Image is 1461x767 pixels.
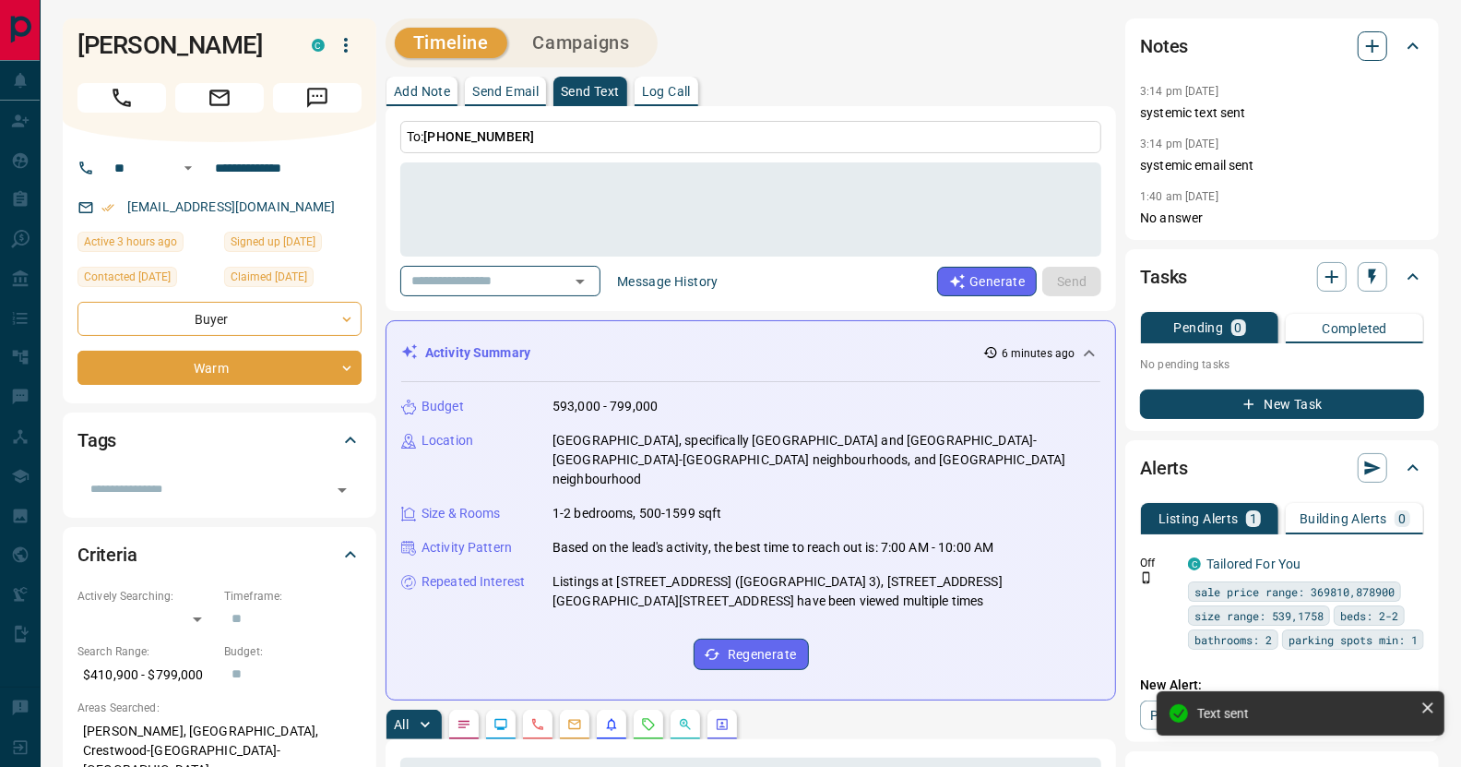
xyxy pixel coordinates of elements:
[1174,321,1224,334] p: Pending
[1140,555,1177,571] p: Off
[77,533,362,577] div: Criteria
[1140,446,1424,490] div: Alerts
[552,538,993,557] p: Based on the lead's activity, the best time to reach out is: 7:00 AM - 10:00 AM
[567,269,593,294] button: Open
[1140,31,1188,61] h2: Notes
[77,232,215,258] div: Mon Aug 18 2025
[1194,582,1395,601] span: sale price range: 369810,878900
[1250,512,1257,525] p: 1
[1140,262,1187,292] h2: Tasks
[77,643,215,660] p: Search Range:
[77,700,362,716] p: Areas Searched:
[1140,389,1424,419] button: New Task
[1140,103,1424,123] p: systemic text sent
[422,572,525,592] p: Repeated Interest
[606,267,730,296] button: Message History
[84,268,171,286] span: Contacted [DATE]
[175,83,264,113] span: Email
[1140,190,1218,203] p: 1:40 am [DATE]
[1235,321,1242,334] p: 0
[224,267,362,293] div: Fri Aug 15 2025
[552,504,722,523] p: 1-2 bedrooms, 500-1599 sqft
[552,431,1100,489] p: [GEOGRAPHIC_DATA], specifically [GEOGRAPHIC_DATA] and [GEOGRAPHIC_DATA]-[GEOGRAPHIC_DATA]-[GEOGRA...
[1340,606,1398,625] span: beds: 2-2
[1140,24,1424,68] div: Notes
[457,717,471,732] svg: Notes
[77,83,166,113] span: Call
[1140,571,1153,584] svg: Push Notification Only
[1194,606,1324,625] span: size range: 539,1758
[312,39,325,52] div: condos.ca
[1140,701,1235,730] a: Property
[561,85,620,98] p: Send Text
[678,717,693,732] svg: Opportunities
[1158,512,1239,525] p: Listing Alerts
[642,85,691,98] p: Log Call
[77,588,215,605] p: Actively Searching:
[472,85,539,98] p: Send Email
[77,418,362,462] div: Tags
[1140,351,1424,378] p: No pending tasks
[77,30,284,60] h1: [PERSON_NAME]
[515,28,648,58] button: Campaigns
[1140,138,1218,150] p: 3:14 pm [DATE]
[231,233,315,251] span: Signed up [DATE]
[1140,156,1424,175] p: systemic email sent
[395,28,507,58] button: Timeline
[567,717,582,732] svg: Emails
[1140,255,1424,299] div: Tasks
[937,267,1037,296] button: Generate
[552,397,658,416] p: 593,000 - 799,000
[715,717,730,732] svg: Agent Actions
[1140,209,1424,228] p: No answer
[329,477,355,503] button: Open
[1289,630,1418,649] span: parking spots min: 1
[101,201,114,214] svg: Email Verified
[273,83,362,113] span: Message
[1188,557,1201,570] div: condos.ca
[177,157,199,179] button: Open
[77,351,362,385] div: Warm
[1140,85,1218,98] p: 3:14 pm [DATE]
[394,718,409,731] p: All
[77,425,116,455] h2: Tags
[530,717,545,732] svg: Calls
[423,129,534,144] span: [PHONE_NUMBER]
[1140,453,1188,483] h2: Alerts
[604,717,619,732] svg: Listing Alerts
[394,85,450,98] p: Add Note
[224,232,362,258] div: Fri Aug 15 2025
[694,639,809,670] button: Regenerate
[77,660,215,690] p: $410,900 - $799,000
[1206,557,1301,571] a: Tailored For You
[422,431,473,450] p: Location
[401,336,1100,370] div: Activity Summary6 minutes ago
[552,572,1100,611] p: Listings at [STREET_ADDRESS] ([GEOGRAPHIC_DATA] 3), [STREET_ADDRESS][GEOGRAPHIC_DATA][STREET_ADDR...
[1194,630,1272,649] span: bathrooms: 2
[77,267,215,293] div: Fri Aug 15 2025
[1002,345,1075,362] p: 6 minutes ago
[422,538,512,557] p: Activity Pattern
[77,302,362,336] div: Buyer
[641,717,656,732] svg: Requests
[84,233,177,251] span: Active 3 hours ago
[1398,512,1406,525] p: 0
[400,121,1101,153] p: To:
[231,268,307,286] span: Claimed [DATE]
[425,343,530,363] p: Activity Summary
[1300,512,1387,525] p: Building Alerts
[422,397,464,416] p: Budget
[422,504,501,523] p: Size & Rooms
[224,588,362,605] p: Timeframe:
[1140,676,1424,695] p: New Alert:
[77,540,137,569] h2: Criteria
[1322,322,1387,335] p: Completed
[493,717,508,732] svg: Lead Browsing Activity
[224,643,362,660] p: Budget:
[1197,706,1413,721] div: Text sent
[127,199,336,214] a: [EMAIL_ADDRESS][DOMAIN_NAME]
